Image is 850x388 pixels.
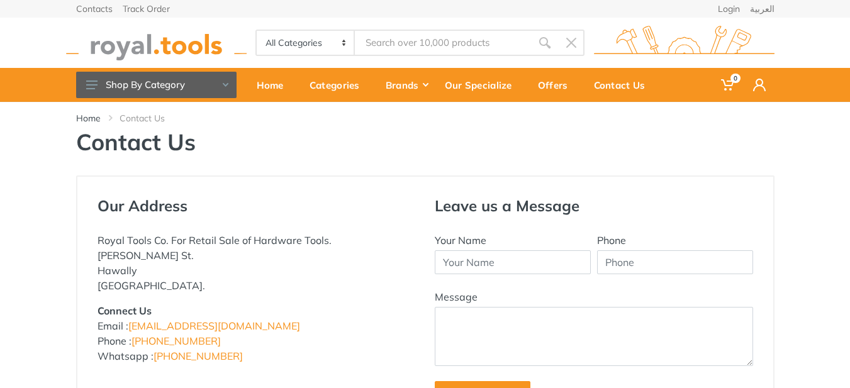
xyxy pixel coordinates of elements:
[248,72,301,98] div: Home
[98,197,416,215] h4: Our Address
[750,4,775,13] a: العربية
[98,233,416,293] p: Royal Tools Co. For Retail Sale of Hardware Tools. [PERSON_NAME] St. Hawally [GEOGRAPHIC_DATA].
[76,72,237,98] button: Shop By Category
[436,68,529,102] a: Our Specialize
[712,68,744,102] a: 0
[355,30,531,56] input: Site search
[301,72,377,98] div: Categories
[248,68,301,102] a: Home
[435,233,486,248] label: Your Name
[594,26,775,60] img: royal.tools Logo
[435,197,753,215] h4: Leave us a Message
[529,68,585,102] a: Offers
[98,304,152,317] strong: Connect Us
[597,250,753,274] input: Phone
[120,112,184,125] li: Contact Us
[76,128,775,155] h1: Contact Us
[718,4,740,13] a: Login
[597,233,626,248] label: Phone
[123,4,170,13] a: Track Order
[377,72,436,98] div: Brands
[301,68,377,102] a: Categories
[131,335,221,347] a: [PHONE_NUMBER]
[98,303,416,363] p: Email : Phone : Whatsapp :
[435,250,591,274] input: Your Name
[76,112,101,125] a: Home
[154,350,243,362] a: [PHONE_NUMBER]
[436,72,529,98] div: Our Specialize
[257,31,355,55] select: Category
[76,112,775,125] nav: breadcrumb
[66,26,247,60] img: royal.tools Logo
[730,74,741,83] span: 0
[128,319,300,332] a: [EMAIL_ADDRESS][DOMAIN_NAME]
[585,68,663,102] a: Contact Us
[529,72,585,98] div: Offers
[76,4,113,13] a: Contacts
[435,289,478,304] label: Message
[585,72,663,98] div: Contact Us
